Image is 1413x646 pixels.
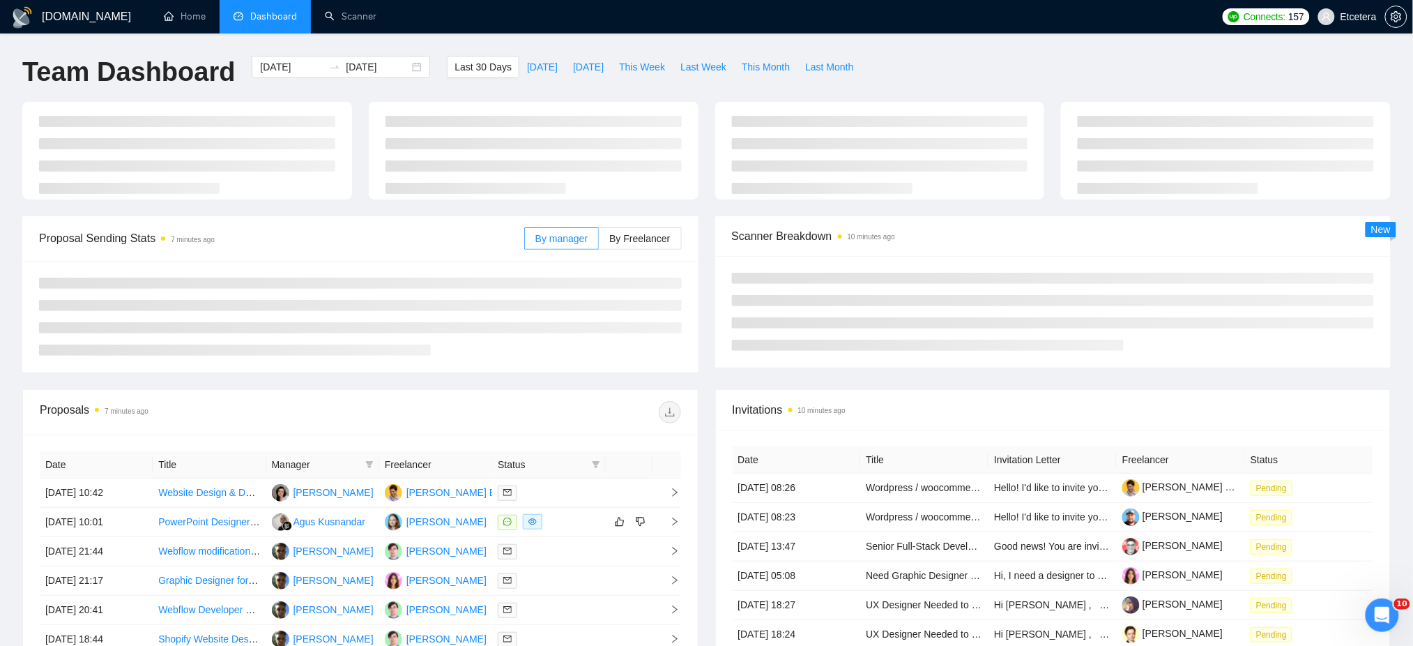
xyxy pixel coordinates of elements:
[272,545,374,556] a: AP[PERSON_NAME]
[592,460,600,469] span: filter
[1122,511,1223,522] a: [PERSON_NAME]
[659,517,680,527] span: right
[1122,540,1223,551] a: [PERSON_NAME]
[1251,482,1298,493] a: Pending
[171,236,215,243] time: 7 minutes ago
[1366,599,1399,632] iframe: Intercom live chat
[1117,446,1245,474] th: Freelancer
[535,233,588,244] span: By manager
[272,572,289,589] img: AP
[293,514,366,529] div: Agus Kusnandar
[659,605,680,615] span: right
[272,513,289,531] img: AK
[40,566,153,596] td: [DATE] 21:17
[866,511,1079,523] a: Wordpress / woocommerce website development
[447,56,519,78] button: Last 30 Days
[528,518,537,526] span: eye
[234,11,243,21] span: dashboard
[379,451,492,479] th: Freelancer
[362,454,376,475] span: filter
[1251,541,1298,552] a: Pending
[385,572,402,589] img: PD
[1371,224,1391,235] span: New
[797,56,861,78] button: Last Month
[1122,538,1140,555] img: c1Ztns_PlkZmqQg2hxOAB3KrB-2UgfwRbY9QtdsXzD6WDZPCtFtyWXKn0el6RrVcf5
[1251,569,1292,584] span: Pending
[1386,11,1407,22] span: setting
[385,484,402,502] img: DB
[153,537,266,566] td: Webflow modification to existing template/site
[406,485,526,500] div: [PERSON_NAME] Bronfain
[406,514,487,529] div: [PERSON_NAME]
[866,629,1203,640] a: UX Designer Needed to Create Wireframes & UI Functional Design Document
[272,484,289,502] img: TT
[40,537,153,566] td: [DATE] 21:44
[164,10,206,22] a: homeHome
[733,401,1374,419] span: Invitations
[385,601,402,619] img: DM
[1245,446,1373,474] th: Status
[293,485,374,500] div: [PERSON_NAME]
[266,451,379,479] th: Manager
[498,457,586,472] span: Status
[272,457,360,472] span: Manager
[503,518,512,526] span: message
[385,486,526,497] a: DB[PERSON_NAME] Bronfain
[282,521,292,531] img: gigradar-bm.png
[385,574,487,585] a: PD[PERSON_NAME]
[346,59,409,75] input: End date
[733,562,861,591] td: [DATE] 05:08
[988,446,1117,474] th: Invitation Letter
[659,488,680,497] span: right
[293,573,374,588] div: [PERSON_NAME]
[260,59,323,75] input: Start date
[40,508,153,537] td: [DATE] 10:01
[1288,9,1304,24] span: 157
[866,482,1079,493] a: Wordpress / woocommerce website development
[406,602,487,617] div: [PERSON_NAME]
[573,59,604,75] span: [DATE]
[158,546,355,557] a: Webflow modification to existing template/site
[1122,509,1140,526] img: c1_wsTOCKuO63Co51oG6zVrBFnXkp1W6BZHtXIXSeYHRBGcUh-uNMjL9v5gRR6SRuG
[1122,481,1262,493] a: [PERSON_NAME] Bronfain
[1122,628,1223,639] a: [PERSON_NAME]
[385,516,487,527] a: VY[PERSON_NAME]
[1244,9,1285,24] span: Connects:
[866,570,1227,581] a: Need Graphic Designer to Create Lander for [DEMOGRAPHIC_DATA] Enhancment
[860,532,988,562] td: Senior Full-Stack Developer - E-Commerce Checkout Architecture Specialist
[272,633,374,644] a: AP[PERSON_NAME]
[866,599,1203,610] a: UX Designer Needed to Create Wireframes & UI Functional Design Document
[860,503,988,532] td: Wordpress / woocommerce website development
[1122,596,1140,614] img: c1UoaMzKBY-GWbreaV7sVF2LUs3COLKK0XpZn8apeAot5vY1XfLaDMeTNzu3tJ2YMy
[733,474,861,503] td: [DATE] 08:26
[565,56,611,78] button: [DATE]
[503,488,512,497] span: mail
[860,591,988,620] td: UX Designer Needed to Create Wireframes & UI Functional Design Document
[659,546,680,556] span: right
[611,513,628,530] button: like
[325,10,376,22] a: searchScanner
[1385,11,1407,22] a: setting
[503,606,512,614] span: mail
[153,508,266,537] td: PowerPoint Designer Needed. Premium 18-Slide Pitch Deck for Pharma Company
[105,407,148,415] time: 7 minutes ago
[158,575,377,586] a: Graphic Designer for Webflow Site Content Editing
[519,56,565,78] button: [DATE]
[1228,11,1239,22] img: upwork-logo.png
[153,451,266,479] th: Title
[742,59,790,75] span: This Month
[1122,626,1140,643] img: c1OJHVBqhVU7Zw-t8X1T2NVCtJ0ET37w1ddABfTq7CpbXQP62OQetyh1O3PoR7MG5G
[385,543,402,560] img: DM
[673,56,734,78] button: Last Week
[994,570,1354,581] span: Hi, I need a designer to develop a few [PERSON_NAME] on shopify, can you help?
[733,532,861,562] td: [DATE] 13:47
[1122,599,1223,610] a: [PERSON_NAME]
[860,562,988,591] td: Need Graphic Designer to Create Lander for Male Enhancment
[632,513,649,530] button: dislike
[733,503,861,532] td: [DATE] 08:23
[1122,567,1140,585] img: c1U28jQPTAyuiOlES-TwaD6mGLCkmTDfLtTFebe1xB4CWi2bcOC8xitlq9HfN90Gqy
[860,474,988,503] td: Wordpress / woocommerce website development
[1251,511,1298,523] a: Pending
[733,446,861,474] th: Date
[158,516,514,527] a: PowerPoint Designer Needed. Premium 18-Slide Pitch Deck for Pharma Company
